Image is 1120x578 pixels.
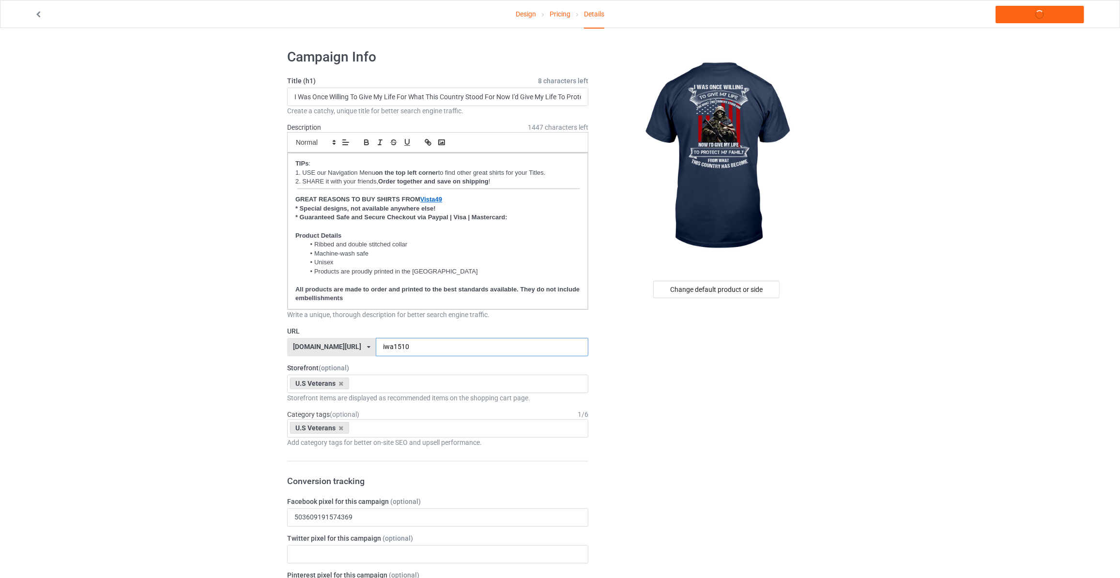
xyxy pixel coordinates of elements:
span: (optional) [383,534,413,542]
label: Category tags [287,410,359,419]
p: : [295,159,580,168]
div: Storefront items are displayed as recommended items on the shopping cart page. [287,393,588,403]
label: Facebook pixel for this campaign [287,497,588,506]
li: Unisex [305,258,580,267]
strong: * Special designs, not available anywhere else! [295,205,436,212]
label: Storefront [287,363,588,373]
span: (optional) [319,364,349,372]
div: U.S Veterans [290,378,349,389]
div: U.S Veterans [290,422,349,434]
label: Title (h1) [287,76,588,86]
div: Create a catchy, unique title for better search engine traffic. [287,106,588,116]
a: Design [516,0,536,28]
strong: * Guaranteed Safe and Secure Checkout via Paypal | Visa | Mastercard: [295,213,507,221]
p: 1. USE our Navigation Menu to find other great shirts for your Titles. [295,168,580,178]
li: Machine-wash safe [305,249,580,258]
strong: All products are made to order and printed to the best standards available. They do not include e... [295,286,582,302]
div: Change default product or side [653,281,780,298]
div: Write a unique, thorough description for better search engine traffic. [287,310,588,319]
img: Screenshot_at_Jul_03_11-49-29.png [295,187,580,193]
a: Pricing [550,0,570,28]
div: 1 / 6 [578,410,588,419]
span: 1447 characters left [528,122,588,132]
li: Ribbed and double stitched collar [305,240,580,249]
label: URL [287,326,588,336]
div: Add category tags for better on-site SEO and upsell performance. [287,438,588,447]
label: Description [287,123,321,131]
strong: Product Details [295,232,341,239]
h1: Campaign Info [287,48,588,66]
h3: Conversion tracking [287,475,588,487]
div: Details [584,0,604,29]
span: (optional) [330,411,359,418]
a: Vista49 [420,196,442,203]
span: (optional) [390,498,421,505]
strong: TIPs [295,160,308,167]
strong: on the top left corner [375,169,438,176]
a: Launch campaign [996,6,1084,23]
p: 2. SHARE it with your friends, ! [295,177,580,186]
strong: Order together and save on shipping [378,178,489,185]
li: Products are proudly printed in the [GEOGRAPHIC_DATA] [305,267,580,276]
strong: GREAT REASONS TO BUY SHIRTS FROM [295,196,420,203]
div: [DOMAIN_NAME][URL] [293,343,361,350]
span: 8 characters left [538,76,588,86]
label: Twitter pixel for this campaign [287,533,588,543]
